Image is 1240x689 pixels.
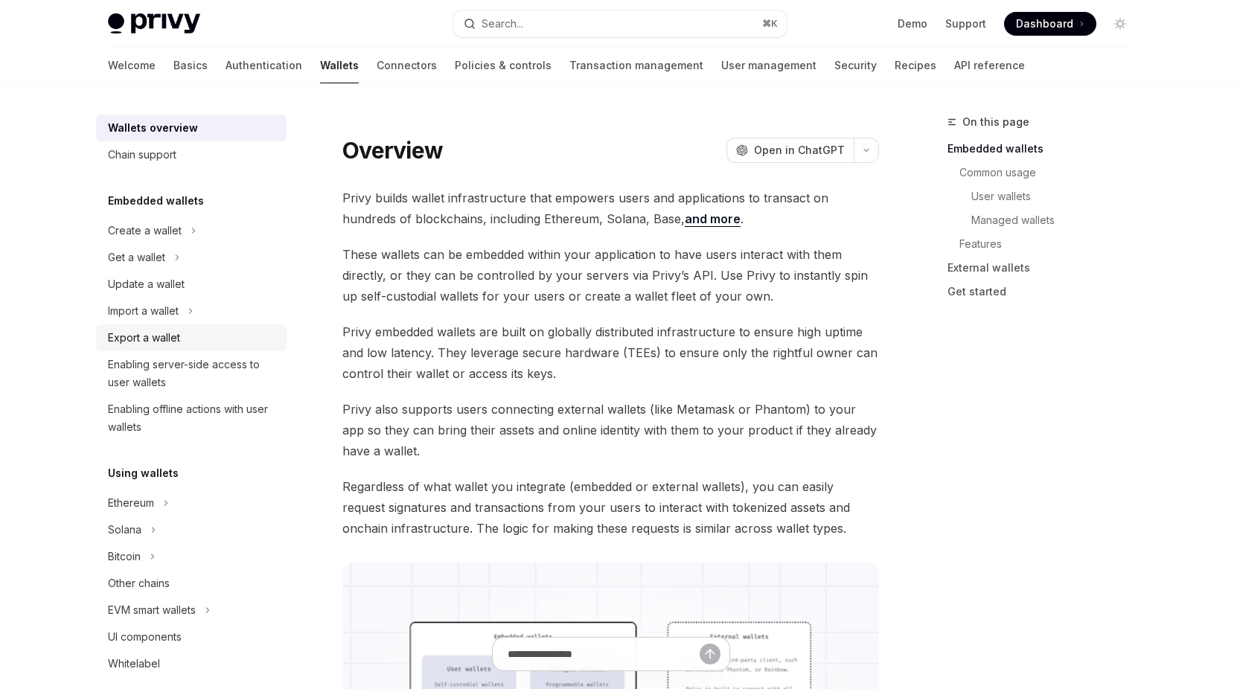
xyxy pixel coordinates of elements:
a: Recipes [895,48,936,83]
a: User management [721,48,816,83]
div: Bitcoin [108,548,141,565]
a: Export a wallet [96,324,287,351]
button: Send message [700,644,720,664]
div: Update a wallet [108,275,185,293]
span: These wallets can be embedded within your application to have users interact with them directly, ... [342,244,879,307]
div: Search... [482,15,523,33]
a: API reference [954,48,1025,83]
div: Enabling offline actions with user wallets [108,400,278,436]
span: On this page [962,113,1029,131]
img: light logo [108,13,200,34]
div: Get a wallet [108,249,165,266]
span: Regardless of what wallet you integrate (embedded or external wallets), you can easily request si... [342,476,879,539]
a: and more [685,211,741,227]
a: Embedded wallets [947,137,1144,161]
a: Support [945,16,986,31]
div: Chain support [108,146,176,164]
a: Wallets [320,48,359,83]
div: Export a wallet [108,329,180,347]
h5: Embedded wallets [108,192,204,210]
span: Privy builds wallet infrastructure that empowers users and applications to transact on hundreds o... [342,188,879,229]
button: Open in ChatGPT [726,138,854,163]
a: Enabling server-side access to user wallets [96,351,287,396]
span: Privy also supports users connecting external wallets (like Metamask or Phantom) to your app so t... [342,399,879,461]
span: Open in ChatGPT [754,143,845,158]
a: Dashboard [1004,12,1096,36]
div: UI components [108,628,182,646]
a: User wallets [971,185,1144,208]
a: UI components [96,624,287,650]
a: Authentication [226,48,302,83]
div: Solana [108,521,141,539]
a: Features [959,232,1144,256]
a: Update a wallet [96,271,287,298]
a: Policies & controls [455,48,552,83]
h5: Using wallets [108,464,179,482]
a: Get started [947,280,1144,304]
a: Chain support [96,141,287,168]
a: Common usage [959,161,1144,185]
a: Basics [173,48,208,83]
span: Dashboard [1016,16,1073,31]
div: EVM smart wallets [108,601,196,619]
a: Connectors [377,48,437,83]
a: Enabling offline actions with user wallets [96,396,287,440]
a: Demo [898,16,927,31]
div: Ethereum [108,494,154,512]
a: Managed wallets [971,208,1144,232]
a: Wallets overview [96,115,287,141]
div: Whitelabel [108,655,160,673]
a: Transaction management [569,48,703,83]
a: Other chains [96,570,287,597]
button: Toggle dark mode [1108,12,1132,36]
a: External wallets [947,256,1144,280]
div: Enabling server-side access to user wallets [108,356,278,391]
span: ⌘ K [762,18,778,30]
a: Security [834,48,877,83]
div: Import a wallet [108,302,179,320]
h1: Overview [342,137,443,164]
div: Create a wallet [108,222,182,240]
div: Other chains [108,574,170,592]
a: Whitelabel [96,650,287,677]
a: Welcome [108,48,156,83]
div: Wallets overview [108,119,198,137]
button: Search...⌘K [453,10,787,37]
span: Privy embedded wallets are built on globally distributed infrastructure to ensure high uptime and... [342,321,879,384]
